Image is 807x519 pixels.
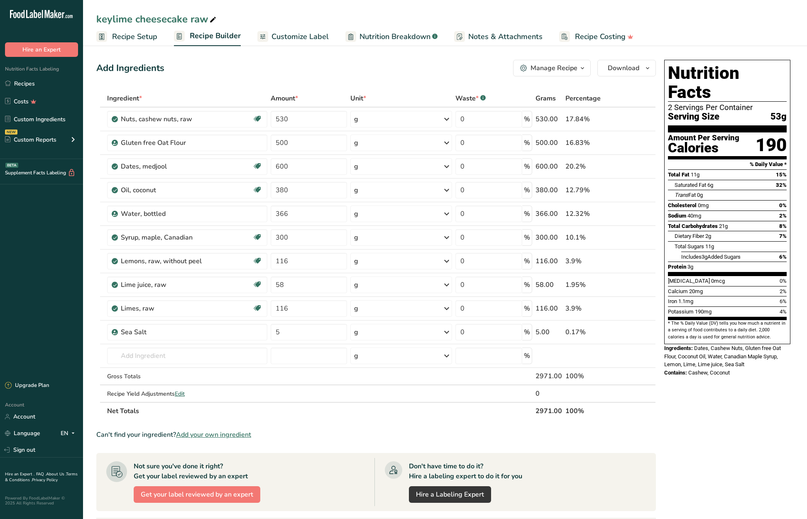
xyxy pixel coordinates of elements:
[780,278,787,284] span: 0%
[121,304,225,313] div: Limes, raw
[779,233,787,239] span: 7%
[107,93,142,103] span: Ingredient
[668,320,787,340] section: * The % Daily Value (DV) tells you how much a nutrient in a serving of food contributes to a dail...
[190,30,241,42] span: Recipe Builder
[565,93,601,103] span: Percentage
[121,256,225,266] div: Lemons, raw, without peel
[536,256,562,266] div: 116.00
[668,223,718,229] span: Total Carbohydrates
[779,491,799,511] iframe: Intercom live chat
[675,233,704,239] span: Dietary Fiber
[121,114,225,124] div: Nuts, cashew nuts, raw
[687,264,693,270] span: 3g
[257,27,329,46] a: Customize Label
[675,192,688,198] i: Trans
[565,138,616,148] div: 16.83%
[354,304,358,313] div: g
[705,233,711,239] span: 2g
[536,138,562,148] div: 500.00
[565,162,616,171] div: 20.2%
[678,298,693,304] span: 1.1mg
[141,490,253,499] span: Get your label reviewed by an expert
[565,256,616,266] div: 3.9%
[779,223,787,229] span: 8%
[668,308,694,315] span: Potassium
[689,288,703,294] span: 20mg
[756,134,787,156] div: 190
[664,370,687,376] span: Contains:
[354,209,358,219] div: g
[536,162,562,171] div: 600.00
[664,345,693,351] span: Ingredients:
[5,471,34,477] a: Hire an Expert .
[5,426,40,441] a: Language
[565,327,616,337] div: 0.17%
[536,185,562,195] div: 380.00
[675,243,704,250] span: Total Sugars
[121,280,225,290] div: Lime juice, raw
[668,134,739,142] div: Amount Per Serving
[513,60,591,76] button: Manage Recipe
[565,371,616,381] div: 100%
[454,27,543,46] a: Notes & Attachments
[565,185,616,195] div: 12.79%
[536,304,562,313] div: 116.00
[668,103,787,112] div: 2 Servings Per Container
[668,64,787,102] h1: Nutrition Facts
[776,182,787,188] span: 32%
[61,428,78,438] div: EN
[780,288,787,294] span: 2%
[5,42,78,57] button: Hire an Expert
[668,159,787,169] section: % Daily Value *
[536,327,562,337] div: 5.00
[354,327,358,337] div: g
[46,471,66,477] a: About Us .
[121,138,225,148] div: Gluten free Oat Flour
[271,31,329,42] span: Customize Label
[695,308,712,315] span: 190mg
[697,192,703,198] span: 0g
[536,280,562,290] div: 58.00
[536,233,562,242] div: 300.00
[691,171,699,178] span: 11g
[559,27,633,46] a: Recipe Costing
[668,142,739,154] div: Calories
[96,61,164,75] div: Add Ingredients
[779,213,787,219] span: 2%
[675,192,696,198] span: Fat
[608,63,639,73] span: Download
[96,430,656,440] div: Can't find your ingredient?
[681,254,741,260] span: Includes Added Sugars
[354,233,358,242] div: g
[565,280,616,290] div: 1.95%
[780,308,787,315] span: 4%
[105,402,533,419] th: Net Totals
[121,327,225,337] div: Sea Salt
[536,371,562,381] div: 2971.00
[32,477,58,483] a: Privacy Policy
[96,27,157,46] a: Recipe Setup
[107,389,267,398] div: Recipe Yield Adjustments
[668,112,719,122] span: Serving Size
[455,93,486,103] div: Waste
[668,298,677,304] span: Iron
[702,254,707,260] span: 3g
[536,389,562,399] div: 0
[536,209,562,219] div: 366.00
[121,233,225,242] div: Syrup, maple, Canadian
[698,202,709,208] span: 0mg
[5,496,78,506] div: Powered By FoodLabelMaker © 2025 All Rights Reserved
[5,135,56,144] div: Custom Reports
[711,278,725,284] span: 0mcg
[5,382,49,390] div: Upgrade Plan
[354,351,358,361] div: g
[134,486,260,503] button: Get your label reviewed by an expert
[134,461,248,481] div: Not sure you've done it right? Get your label reviewed by an expert
[107,372,267,381] div: Gross Totals
[36,471,46,477] a: FAQ .
[780,298,787,304] span: 6%
[687,213,701,219] span: 40mg
[409,486,491,503] a: Hire a Labeling Expert
[565,114,616,124] div: 17.84%
[675,182,706,188] span: Saturated Fat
